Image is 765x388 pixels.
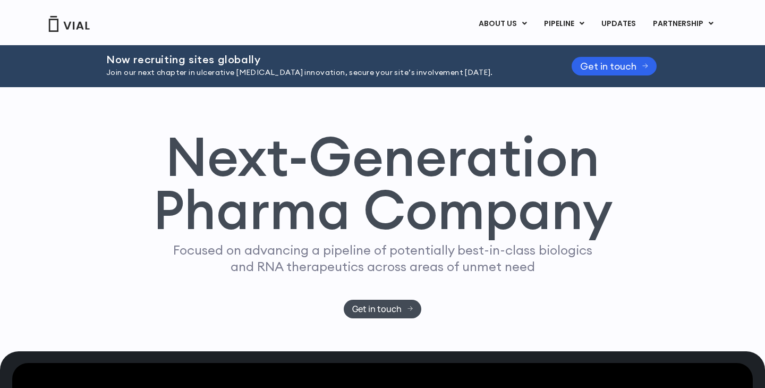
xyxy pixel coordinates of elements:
[352,305,402,313] span: Get in touch
[644,15,722,33] a: PARTNERSHIPMenu Toggle
[344,300,422,318] a: Get in touch
[535,15,592,33] a: PIPELINEMenu Toggle
[106,67,545,79] p: Join our next chapter in ulcerative [MEDICAL_DATA] innovation, secure your site’s involvement [DA...
[580,62,636,70] span: Get in touch
[168,242,597,275] p: Focused on advancing a pipeline of potentially best-in-class biologics and RNA therapeutics acros...
[572,57,657,75] a: Get in touch
[470,15,535,33] a: ABOUT USMenu Toggle
[593,15,644,33] a: UPDATES
[48,16,90,32] img: Vial Logo
[106,54,545,65] h2: Now recruiting sites globally
[152,130,613,237] h1: Next-Generation Pharma Company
